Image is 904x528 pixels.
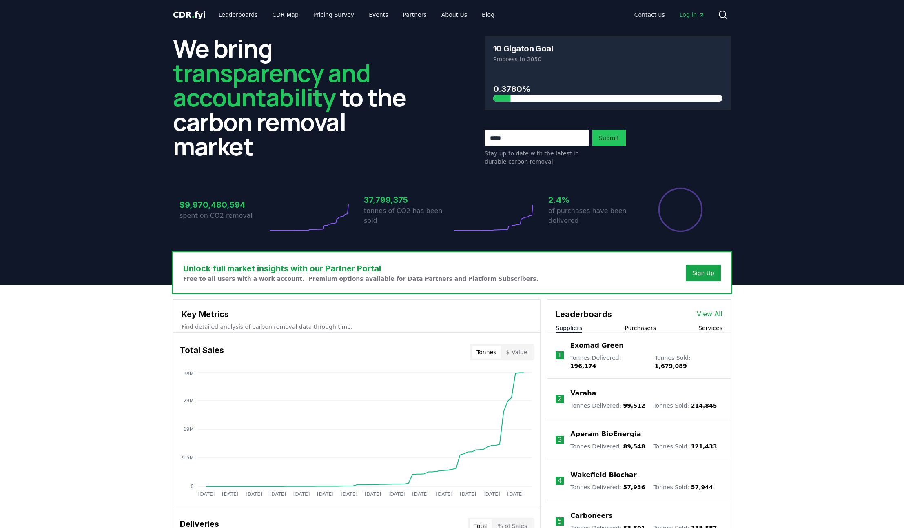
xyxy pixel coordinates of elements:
tspan: [DATE] [341,491,357,497]
a: Sign Up [692,269,714,277]
tspan: 9.5M [182,455,194,461]
button: Suppliers [556,324,582,332]
a: About Us [435,7,474,22]
span: 99,512 [623,402,645,409]
tspan: [DATE] [246,491,262,497]
a: CDR.fyi [173,9,206,20]
h2: We bring to the carbon removal market [173,36,419,158]
p: 4 [558,476,562,486]
h3: Key Metrics [182,308,532,320]
nav: Main [628,7,711,22]
a: Exomad Green [570,341,624,351]
tspan: 38M [183,371,194,377]
a: Partners [397,7,433,22]
span: Log in [680,11,705,19]
span: 214,845 [691,402,717,409]
tspan: [DATE] [436,491,452,497]
a: Aperam BioEnergia [570,429,641,439]
button: Purchasers [625,324,656,332]
span: . [192,10,195,20]
h3: Unlock full market insights with our Partner Portal [183,262,538,275]
tspan: [DATE] [388,491,405,497]
a: Contact us [628,7,671,22]
h3: $9,970,480,594 [179,199,268,211]
tspan: [DATE] [460,491,476,497]
nav: Main [212,7,501,22]
p: Stay up to date with the latest in durable carbon removal. [485,149,589,166]
span: 57,944 [691,484,713,490]
span: 57,936 [623,484,645,490]
p: Tonnes Sold : [653,442,717,450]
div: Percentage of sales delivered [658,187,703,233]
a: Log in [673,7,711,22]
p: tonnes of CO2 has been sold [364,206,452,226]
tspan: [DATE] [365,491,381,497]
p: Free to all users with a work account. Premium options available for Data Partners and Platform S... [183,275,538,283]
a: Wakefield Biochar [570,470,636,480]
span: 196,174 [570,363,596,369]
p: Tonnes Delivered : [570,402,645,410]
tspan: [DATE] [483,491,500,497]
span: 121,433 [691,443,717,450]
a: View All [697,309,722,319]
p: Progress to 2050 [493,55,722,63]
tspan: [DATE] [293,491,310,497]
span: transparency and accountability [173,56,370,114]
p: 5 [558,517,562,526]
h3: Leaderboards [556,308,612,320]
p: Tonnes Delivered : [570,483,645,491]
span: 89,548 [623,443,645,450]
h3: 37,799,375 [364,194,452,206]
tspan: 0 [191,484,194,489]
tspan: [DATE] [198,491,215,497]
button: Submit [592,130,626,146]
span: 1,679,089 [655,363,687,369]
a: Leaderboards [212,7,264,22]
a: Events [362,7,394,22]
p: spent on CO2 removal [179,211,268,221]
tspan: 29M [183,398,194,404]
tspan: [DATE] [270,491,286,497]
button: $ Value [501,346,532,359]
button: Services [698,324,722,332]
a: Varaha [570,388,596,398]
h3: 10 Gigaton Goal [493,44,553,53]
tspan: [DATE] [222,491,239,497]
p: 2 [558,394,562,404]
a: CDR Map [266,7,305,22]
p: Tonnes Sold : [653,483,713,491]
a: Carboneers [570,511,612,521]
h3: Total Sales [180,344,224,360]
h3: 0.3780% [493,83,722,95]
p: Tonnes Delivered : [570,354,647,370]
p: Tonnes Sold : [653,402,717,410]
span: CDR fyi [173,10,206,20]
p: 3 [558,435,562,445]
tspan: [DATE] [507,491,524,497]
a: Pricing Survey [307,7,361,22]
h3: 2.4% [548,194,636,206]
p: of purchases have been delivered [548,206,636,226]
tspan: 19M [183,426,194,432]
tspan: [DATE] [317,491,334,497]
button: Sign Up [686,265,721,281]
p: 1 [558,351,562,360]
p: Tonnes Delivered : [570,442,645,450]
tspan: [DATE] [412,491,429,497]
p: Tonnes Sold : [655,354,722,370]
a: Blog [475,7,501,22]
button: Tonnes [472,346,501,359]
p: Find detailed analysis of carbon removal data through time. [182,323,532,331]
